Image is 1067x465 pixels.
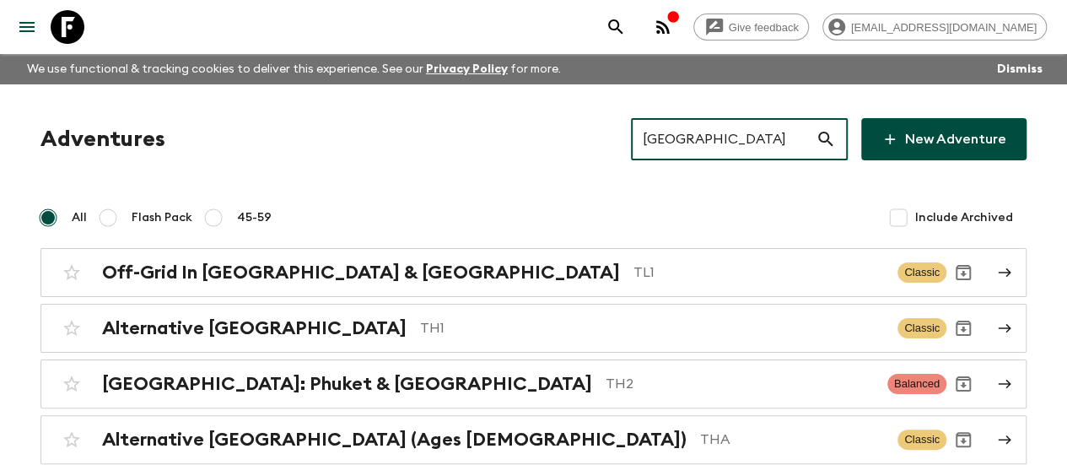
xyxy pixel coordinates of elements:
button: Archive [946,311,980,345]
span: Give feedback [719,21,808,34]
span: All [72,209,87,226]
h2: [GEOGRAPHIC_DATA]: Phuket & [GEOGRAPHIC_DATA] [102,373,592,395]
span: Balanced [887,374,946,394]
h2: Off-Grid In [GEOGRAPHIC_DATA] & [GEOGRAPHIC_DATA] [102,262,620,284]
button: search adventures [599,10,633,44]
p: We use functional & tracking cookies to deliver this experience. See our for more. [20,54,568,84]
button: Archive [946,367,980,401]
span: Flash Pack [132,209,192,226]
a: Privacy Policy [426,63,508,75]
a: Off-Grid In [GEOGRAPHIC_DATA] & [GEOGRAPHIC_DATA]TL1ClassicArchive [40,248,1027,297]
a: New Adventure [861,118,1027,160]
p: TH1 [420,318,884,338]
span: 45-59 [237,209,272,226]
p: THA [700,430,884,450]
a: Alternative [GEOGRAPHIC_DATA]TH1ClassicArchive [40,304,1027,353]
p: TL1 [633,262,884,283]
span: Classic [897,430,946,450]
h2: Alternative [GEOGRAPHIC_DATA] (Ages [DEMOGRAPHIC_DATA]) [102,429,687,451]
button: Archive [946,423,980,457]
span: [EMAIL_ADDRESS][DOMAIN_NAME] [842,21,1046,34]
button: menu [10,10,44,44]
a: Alternative [GEOGRAPHIC_DATA] (Ages [DEMOGRAPHIC_DATA])THAClassicArchive [40,415,1027,464]
p: TH2 [606,374,874,394]
input: e.g. AR1, Argentina [631,116,816,163]
a: Give feedback [693,14,809,41]
a: [GEOGRAPHIC_DATA]: Phuket & [GEOGRAPHIC_DATA]TH2BalancedArchive [40,360,1027,408]
span: Classic [897,262,946,283]
span: Classic [897,318,946,338]
button: Dismiss [993,57,1047,81]
button: Archive [946,256,980,289]
div: [EMAIL_ADDRESS][DOMAIN_NAME] [822,14,1047,41]
h2: Alternative [GEOGRAPHIC_DATA] [102,317,407,339]
span: Include Archived [915,209,1013,226]
h1: Adventures [40,122,165,156]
